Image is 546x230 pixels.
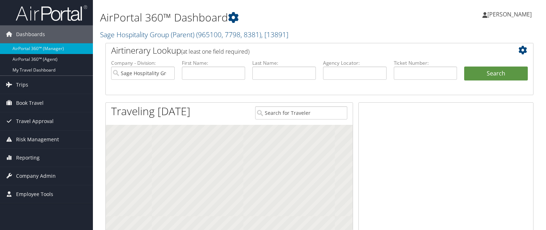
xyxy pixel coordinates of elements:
[487,10,532,18] span: [PERSON_NAME]
[464,67,528,81] button: Search
[100,10,393,25] h1: AirPortal 360™ Dashboard
[261,30,288,39] span: , [ 13891 ]
[16,167,56,185] span: Company Admin
[181,48,249,55] span: (at least one field required)
[482,4,539,25] a: [PERSON_NAME]
[111,59,175,67] label: Company - Division:
[252,59,316,67] label: Last Name:
[394,59,457,67] label: Ticket Number:
[16,185,53,203] span: Employee Tools
[16,149,40,167] span: Reporting
[16,94,44,112] span: Book Travel
[255,106,347,119] input: Search for Traveler
[111,104,190,119] h1: Traveling [DATE]
[16,25,45,43] span: Dashboards
[196,30,261,39] span: ( 965100, 7798, 8381 )
[16,131,59,148] span: Risk Management
[182,59,245,67] label: First Name:
[111,44,492,57] h2: Airtinerary Lookup
[100,30,288,39] a: Sage Hospitality Group (Parent)
[16,76,28,94] span: Trips
[323,59,387,67] label: Agency Locator:
[16,112,54,130] span: Travel Approval
[16,5,87,21] img: airportal-logo.png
